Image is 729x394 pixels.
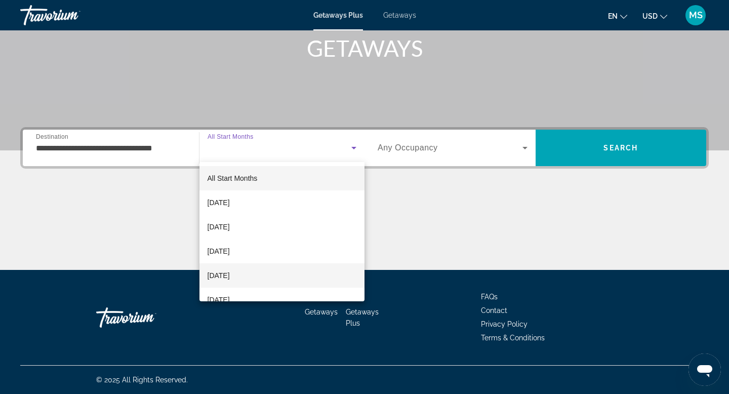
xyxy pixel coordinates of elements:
[688,353,721,386] iframe: Кнопка запуска окна обмена сообщениями
[208,269,230,282] span: [DATE]
[208,245,230,257] span: [DATE]
[208,174,258,182] span: All Start Months
[208,196,230,209] span: [DATE]
[208,294,230,306] span: [DATE]
[208,221,230,233] span: [DATE]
